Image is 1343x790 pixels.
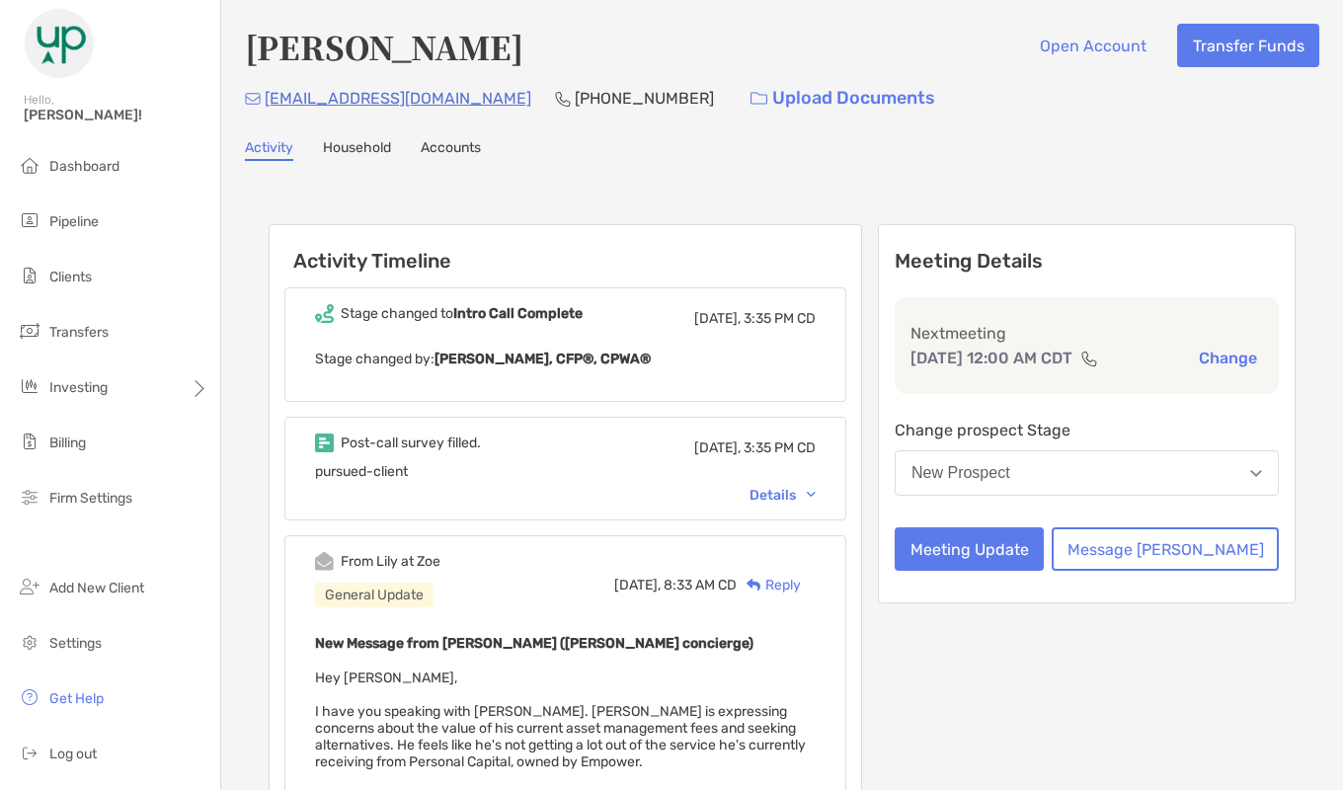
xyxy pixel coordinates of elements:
[315,434,334,452] img: Event icon
[18,319,41,343] img: transfers icon
[555,91,571,107] img: Phone Icon
[694,439,741,456] span: [DATE],
[664,577,737,593] span: 8:33 AM CD
[744,439,816,456] span: 3:35 PM CD
[49,690,104,707] span: Get Help
[1080,351,1098,366] img: communication type
[18,153,41,177] img: dashboard icon
[614,577,661,593] span: [DATE],
[453,305,583,322] b: Intro Call Complete
[807,492,816,498] img: Chevron icon
[575,86,714,111] p: [PHONE_NUMBER]
[49,490,132,507] span: Firm Settings
[694,310,741,327] span: [DATE],
[315,347,816,371] p: Stage changed by:
[49,580,144,596] span: Add New Client
[18,264,41,287] img: clients icon
[750,487,816,504] div: Details
[270,225,861,273] h6: Activity Timeline
[245,93,261,105] img: Email Icon
[315,463,408,480] span: pursued-client
[737,575,801,595] div: Reply
[895,249,1279,274] p: Meeting Details
[910,321,1263,346] p: Next meeting
[1024,24,1161,67] button: Open Account
[341,553,440,570] div: From Lily at Zoe
[18,430,41,453] img: billing icon
[18,741,41,764] img: logout icon
[315,635,753,652] b: New Message from [PERSON_NAME] ([PERSON_NAME] concierge)
[1193,348,1263,368] button: Change
[18,630,41,654] img: settings icon
[895,418,1279,442] p: Change prospect Stage
[245,139,293,161] a: Activity
[18,374,41,398] img: investing icon
[1052,527,1279,571] button: Message [PERSON_NAME]
[315,304,334,323] img: Event icon
[18,685,41,709] img: get-help icon
[895,527,1044,571] button: Meeting Update
[49,379,108,396] span: Investing
[744,310,816,327] span: 3:35 PM CD
[1177,24,1319,67] button: Transfer Funds
[49,213,99,230] span: Pipeline
[24,8,95,79] img: Zoe Logo
[24,107,208,123] span: [PERSON_NAME]!
[341,434,481,451] div: Post-call survey filled.
[421,139,481,161] a: Accounts
[315,552,334,571] img: Event icon
[49,324,109,341] span: Transfers
[49,746,97,762] span: Log out
[245,24,523,69] h4: [PERSON_NAME]
[1250,470,1262,477] img: Open dropdown arrow
[18,575,41,598] img: add_new_client icon
[747,579,761,592] img: Reply icon
[265,86,531,111] p: [EMAIL_ADDRESS][DOMAIN_NAME]
[49,269,92,285] span: Clients
[911,464,1010,482] div: New Prospect
[18,485,41,509] img: firm-settings icon
[49,158,119,175] span: Dashboard
[738,77,948,119] a: Upload Documents
[341,305,583,322] div: Stage changed to
[323,139,391,161] a: Household
[910,346,1072,370] p: [DATE] 12:00 AM CDT
[49,635,102,652] span: Settings
[750,92,767,106] img: button icon
[895,450,1279,496] button: New Prospect
[434,351,651,367] b: [PERSON_NAME], CFP®, CPWA®
[315,583,434,607] div: General Update
[49,434,86,451] span: Billing
[18,208,41,232] img: pipeline icon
